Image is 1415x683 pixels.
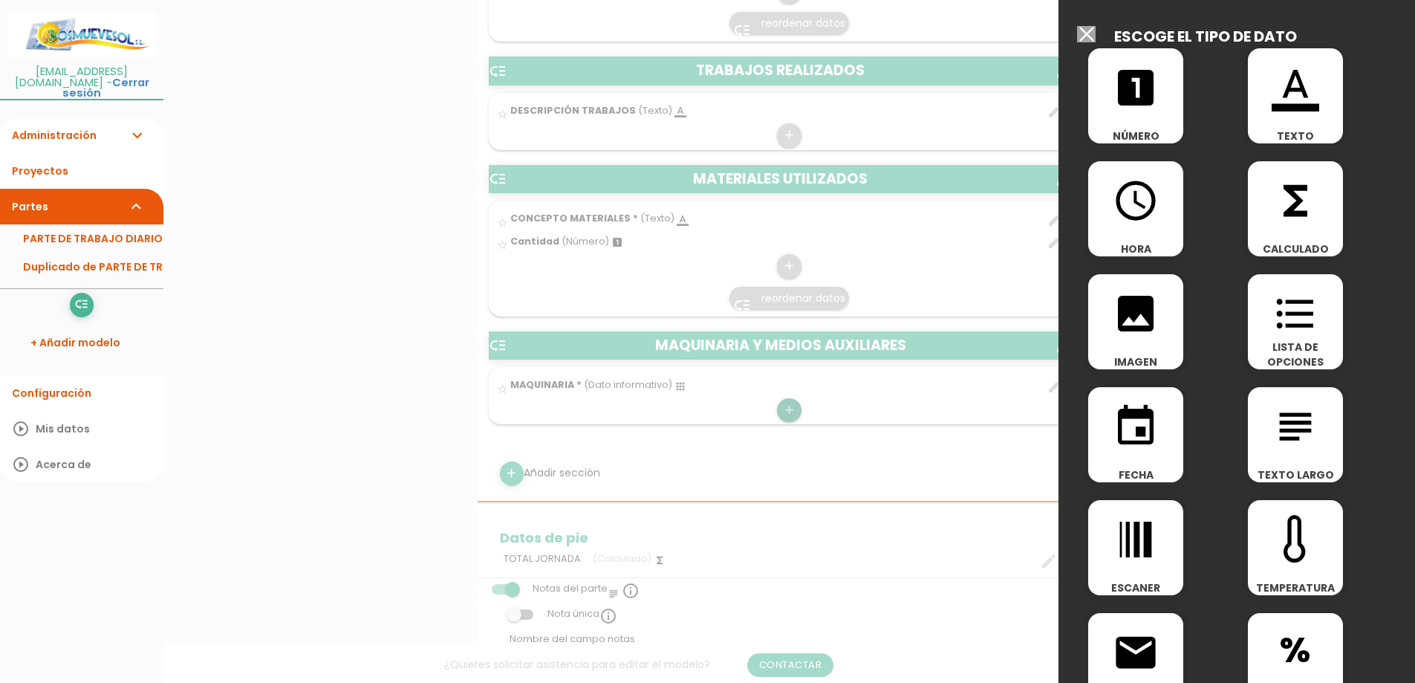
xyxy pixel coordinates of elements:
span: TEXTO [1248,129,1343,143]
i: line_weight [1112,516,1159,563]
span: TEMPERATURA [1248,580,1343,595]
i: image [1112,290,1159,337]
i: format_list_bulleted [1272,290,1319,337]
span: TEXTO LARGO [1248,467,1343,482]
span: % [1248,613,1343,676]
i: access_time [1112,177,1159,224]
i: format_color_text [1272,64,1319,111]
span: HORA [1088,242,1183,256]
i: event [1112,403,1159,450]
i: functions [1272,177,1319,224]
span: NÚMERO [1088,129,1183,143]
span: CALCULADO [1248,242,1343,256]
i: email [1112,629,1159,676]
span: ESCANER [1088,580,1183,595]
i: looks_one [1112,64,1159,111]
i: subject [1272,403,1319,450]
span: FECHA [1088,467,1183,482]
h2: ESCOGE EL TIPO DE DATO [1114,28,1297,45]
span: IMAGEN [1088,355,1183,369]
span: LISTA DE OPCIONES [1248,340,1343,369]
